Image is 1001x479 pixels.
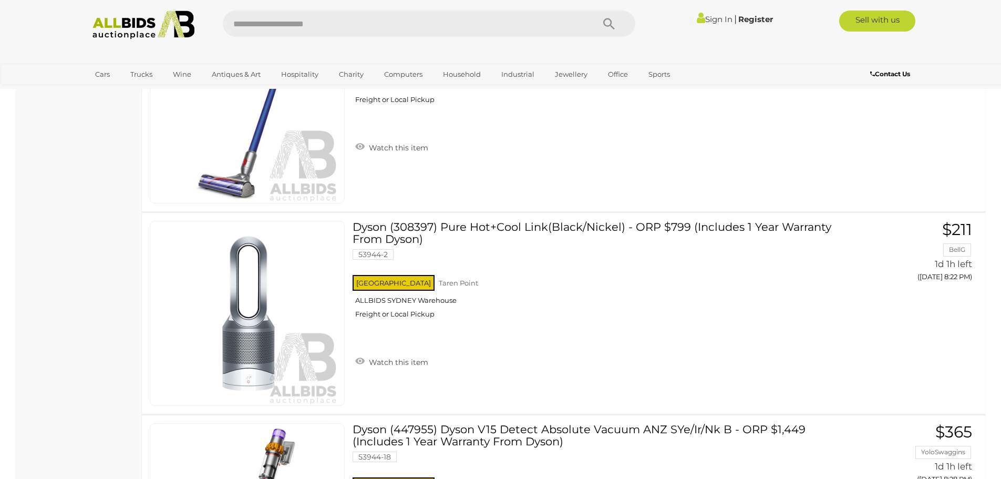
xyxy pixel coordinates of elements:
a: Sign In [697,14,732,24]
a: Watch this item [353,353,431,369]
a: Computers [377,66,429,83]
span: Watch this item [366,143,428,152]
span: $211 [942,220,972,239]
a: Sell with us [839,11,915,32]
button: Search [583,11,635,37]
span: $365 [935,422,972,442]
a: Office [601,66,635,83]
a: Dyson (308397) Pure Hot+Cool Link(Black/Nickel) - ORP $799 (Includes 1 Year Warranty From Dyson) ... [360,221,837,327]
img: Allbids.com.au [87,11,201,39]
a: Antiques & Art [205,66,267,83]
a: Cars [88,66,117,83]
a: Household [436,66,488,83]
a: Jewellery [548,66,594,83]
a: Contact Us [870,68,913,80]
img: 53944-2a.jpeg [156,221,339,405]
a: Sports [642,66,677,83]
a: $211 BellG 1d 1h left ([DATE] 8:22 PM) [853,221,975,287]
b: Contact Us [870,70,910,78]
a: [GEOGRAPHIC_DATA] [88,83,177,100]
span: | [734,13,737,25]
a: Register [738,14,773,24]
a: Industrial [494,66,541,83]
a: Charity [332,66,370,83]
a: Dyson (448588) V8 Origin Extra - ORP $649 (Includes 1 Year Warranty From Dyson) 52838-34 [GEOGRAP... [360,18,837,112]
img: 52838-34e.jpeg [156,19,339,203]
a: Wine [166,66,198,83]
a: Hospitality [274,66,325,83]
span: Watch this item [366,358,428,367]
a: Trucks [123,66,159,83]
a: Watch this item [353,139,431,155]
